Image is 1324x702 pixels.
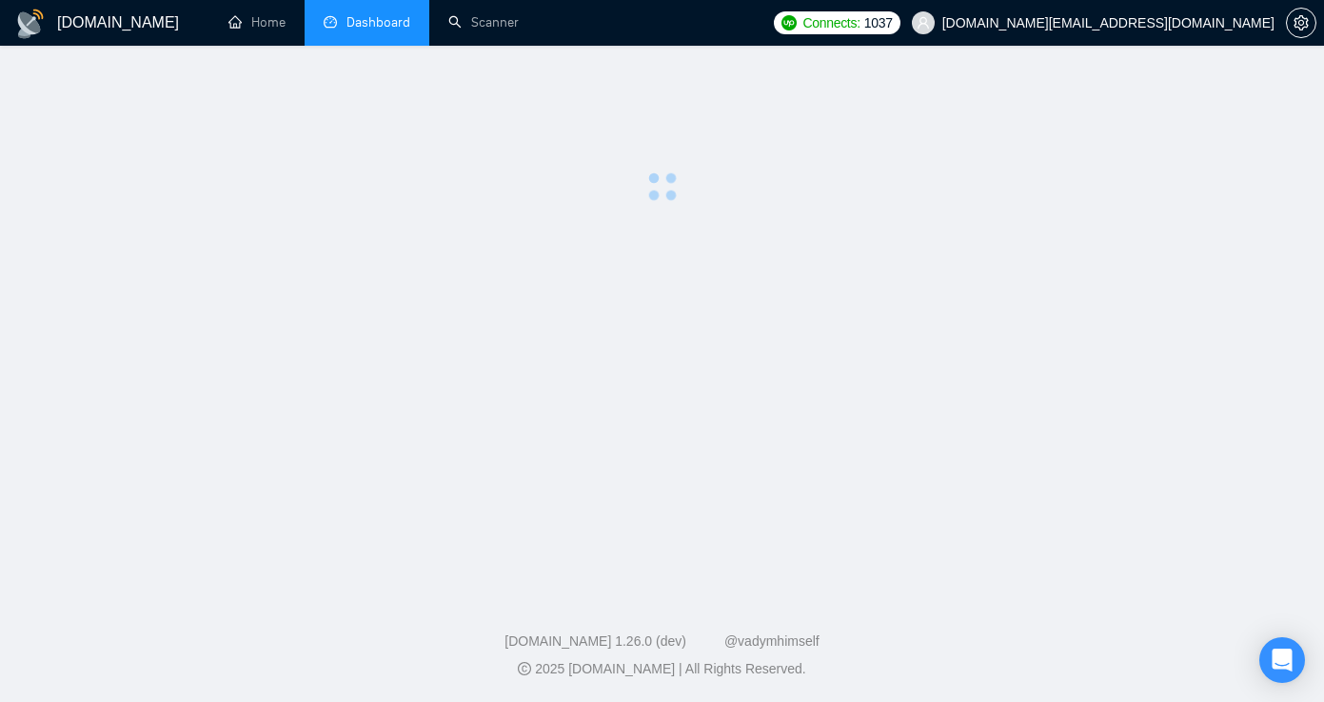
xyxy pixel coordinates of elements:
[324,15,337,29] span: dashboard
[504,633,686,649] a: [DOMAIN_NAME] 1.26.0 (dev)
[781,15,797,30] img: upwork-logo.png
[1286,8,1316,38] button: setting
[1286,15,1316,30] a: setting
[518,662,531,675] span: copyright
[802,12,860,33] span: Connects:
[1287,15,1315,30] span: setting
[448,14,519,30] a: searchScanner
[917,16,930,30] span: user
[724,633,820,649] a: @vadymhimself
[346,14,410,30] span: Dashboard
[15,9,46,39] img: logo
[1259,637,1305,683] div: Open Intercom Messenger
[15,659,1309,679] div: 2025 [DOMAIN_NAME] | All Rights Reserved.
[864,12,893,33] span: 1037
[228,14,286,30] a: homeHome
